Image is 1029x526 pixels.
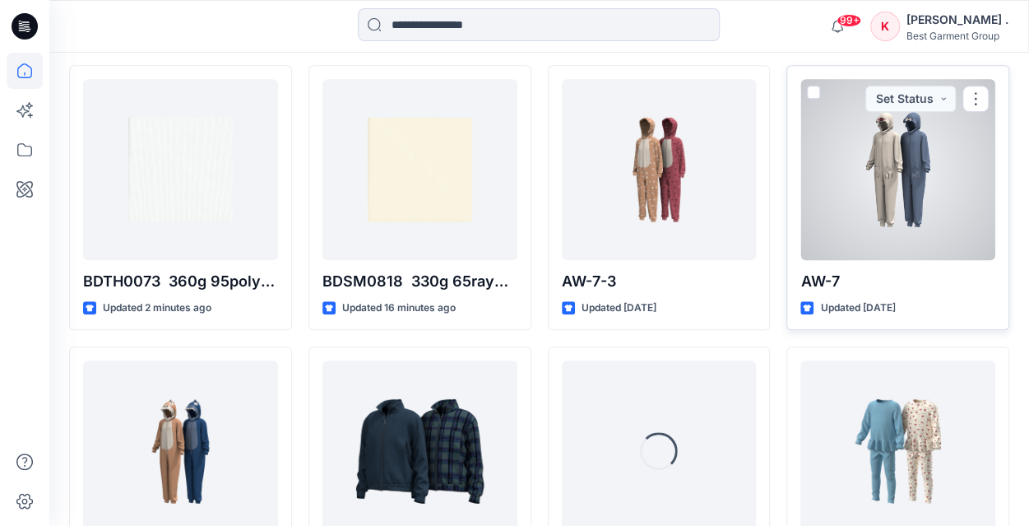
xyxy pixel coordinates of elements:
[906,30,1008,42] div: Best Garment Group
[906,10,1008,30] div: [PERSON_NAME] .
[342,300,456,317] p: Updated 16 minutes ago
[820,300,895,317] p: Updated [DATE]
[800,270,995,293] p: AW-7
[322,79,517,260] a: BDSM0818 330g 65rayon32polyester3spandex
[837,14,861,27] span: 99+
[83,79,278,260] a: BDTH0073 360g 95polyester5spandex
[83,270,278,293] p: BDTH0073 360g 95polyester5spandex
[562,79,757,260] a: AW-7-3
[870,12,900,41] div: K
[800,79,995,260] a: AW-7
[582,300,656,317] p: Updated [DATE]
[103,300,211,317] p: Updated 2 minutes ago
[322,270,517,293] p: BDSM0818 330g 65rayon32polyester3spandex
[562,270,757,293] p: AW-7-3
